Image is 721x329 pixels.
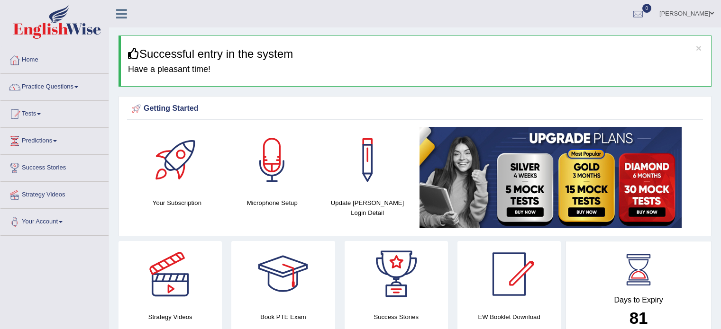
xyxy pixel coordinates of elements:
[0,182,109,205] a: Strategy Videos
[696,43,702,53] button: ×
[0,47,109,71] a: Home
[119,312,222,322] h4: Strategy Videos
[576,296,701,304] h4: Days to Expiry
[630,309,648,327] b: 81
[345,312,448,322] h4: Success Stories
[0,209,109,232] a: Your Account
[420,127,682,228] img: small5.jpg
[229,198,315,208] h4: Microphone Setup
[128,48,704,60] h3: Successful entry in the system
[325,198,411,218] h4: Update [PERSON_NAME] Login Detail
[0,155,109,178] a: Success Stories
[231,312,335,322] h4: Book PTE Exam
[457,312,561,322] h4: EW Booklet Download
[642,4,652,13] span: 0
[0,128,109,151] a: Predictions
[0,101,109,124] a: Tests
[134,198,220,208] h4: Your Subscription
[129,102,701,116] div: Getting Started
[128,65,704,74] h4: Have a pleasant time!
[0,74,109,98] a: Practice Questions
